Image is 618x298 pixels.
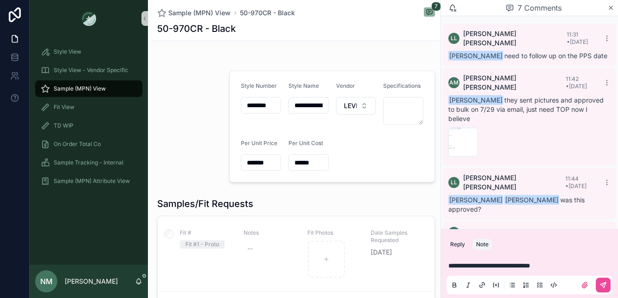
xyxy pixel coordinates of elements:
span: 11:44 • [DATE] [565,175,587,189]
span: was this approved? [448,196,585,213]
span: LL [451,35,457,42]
a: 50-970CR - Black [240,8,295,18]
a: Sample (MPN) View [157,8,231,18]
button: 7 [424,7,435,18]
h1: 50-970CR - Black [157,22,236,35]
a: Style View - Vendor Specific [35,62,142,79]
span: need to follow up on the PPS date [448,52,607,60]
button: Reply [447,239,469,250]
span: NM [449,229,459,236]
span: Fit Photos [307,229,360,237]
span: Sample Tracking - Internal [54,159,123,166]
span: LL [451,179,457,186]
span: Per Unit Cost [288,140,323,146]
span: Style Number [241,82,277,89]
p: [PERSON_NAME] [65,277,118,286]
img: App logo [81,11,96,26]
span: they sent pictures and approved to bulk on 7/29 via email, just need TOP now I believe [448,96,604,122]
a: On Order Total Co [35,136,142,152]
span: NM [40,276,53,287]
div: Note [476,241,489,248]
span: [PERSON_NAME] [504,195,559,205]
span: Fit View [54,103,74,111]
span: 11:42 • [DATE] [566,75,587,90]
span: TD WIP [54,122,73,129]
span: [PERSON_NAME] [448,195,503,205]
a: Sample (MPN) Attribute View [35,173,142,189]
div: Fit #1 - Proto [185,240,219,249]
span: 11:57 • [DATE] [564,229,600,236]
span: Sample (MPN) Attribute View [54,177,130,185]
span: Sample (MPN) View [168,8,231,18]
span: 7 [431,2,441,11]
div: -- [247,244,253,253]
span: 11:31 • [DATE] [567,31,588,45]
a: Sample Tracking - Internal [35,154,142,171]
span: [DATE] [371,248,423,257]
span: [PERSON_NAME] [PERSON_NAME] [463,29,567,48]
a: Fit View [35,99,142,116]
div: scrollable content [30,37,148,201]
span: Date Samples Requested [371,229,423,244]
span: Fit # [180,229,233,237]
button: Note [472,239,492,250]
span: AM [449,79,459,86]
span: Style View [54,48,81,55]
span: Sample (MPN) View [54,85,106,92]
span: Style Name [288,82,319,89]
span: [PERSON_NAME] [PERSON_NAME] [463,173,565,192]
span: Style View - Vendor Specific [54,67,128,74]
span: LEVER STYLE [344,101,357,110]
a: Sample (MPN) View [35,80,142,97]
span: Notes [244,229,296,237]
span: Per Unit Price [241,140,277,146]
a: Style View [35,43,142,60]
a: Fit #Fit #1 - ProtoNotes--Fit PhotosDate Samples Requested[DATE] [158,216,434,291]
span: Vendor [336,82,355,89]
span: 7 Comments [518,2,562,13]
span: On Order Total Co [54,140,101,148]
span: Specifications [383,82,421,89]
span: [PERSON_NAME] [448,95,503,105]
a: TD WIP [35,117,142,134]
button: Select Button [336,97,376,115]
span: [PERSON_NAME] [PERSON_NAME] [463,73,566,92]
span: [PERSON_NAME] [448,51,503,61]
span: Namwon Moon [463,228,509,237]
h1: Samples/Fit Requests [157,197,253,210]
